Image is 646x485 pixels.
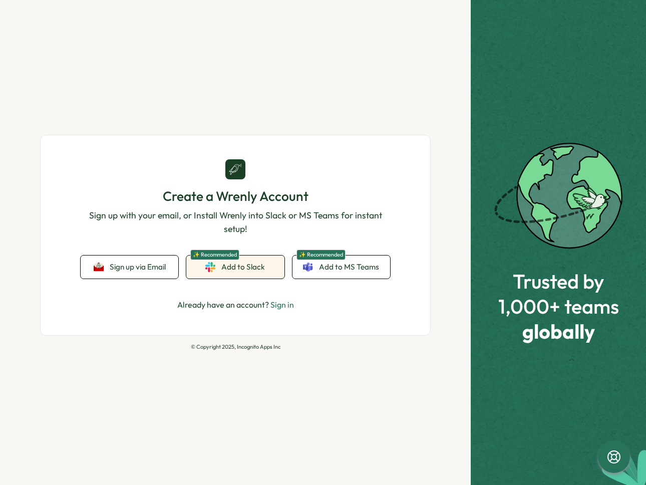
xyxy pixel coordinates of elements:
span: 1,000+ teams [498,295,619,317]
h1: Create a Wrenly Account [81,187,390,205]
span: Add to MS Teams [319,262,379,273]
span: ✨ Recommended [190,250,239,260]
p: Sign up with your email, or Install Wrenly into Slack or MS Teams for instant setup! [81,209,390,235]
span: Sign up via Email [110,263,166,272]
p: © Copyright 2025, Incognito Apps Inc [40,344,431,350]
button: Sign up via Email [81,256,178,279]
span: globally [498,320,619,342]
span: ✨ Recommended [296,250,346,260]
a: ✨ RecommendedAdd to Slack [186,256,284,279]
span: Add to Slack [221,262,265,273]
span: Trusted by [498,270,619,292]
a: ✨ RecommendedAdd to MS Teams [292,256,390,279]
p: Already have an account? [177,299,294,311]
a: Sign in [270,300,294,310]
